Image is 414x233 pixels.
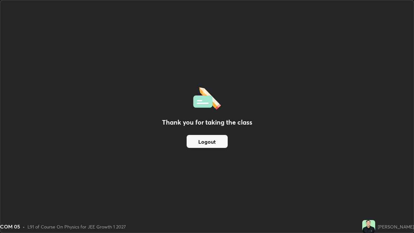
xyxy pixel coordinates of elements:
img: offlineFeedback.1438e8b3.svg [193,85,221,110]
img: 2fdfe559f7d547ac9dedf23c2467b70e.jpg [362,220,375,233]
div: • [23,223,25,230]
div: L91 of Course On Physics for JEE Growth 1 2027 [27,223,126,230]
button: Logout [187,135,228,148]
div: [PERSON_NAME] [378,223,414,230]
h2: Thank you for taking the class [162,117,252,127]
